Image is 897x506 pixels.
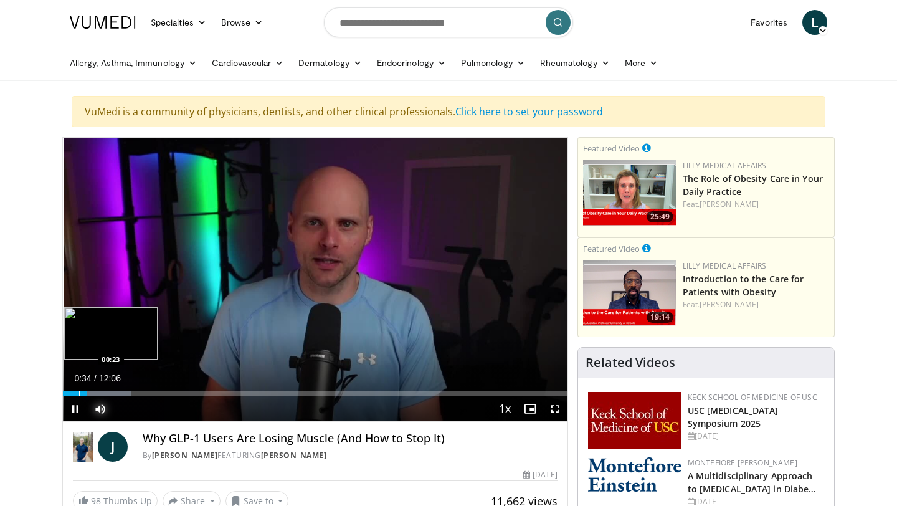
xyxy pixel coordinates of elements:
a: Allergy, Asthma, Immunology [62,50,204,75]
input: Search topics, interventions [324,7,573,37]
button: Pause [63,396,88,421]
span: 19:14 [647,312,673,323]
div: VuMedi is a community of physicians, dentists, and other clinical professionals. [72,96,825,127]
a: Rheumatology [533,50,617,75]
img: acc2e291-ced4-4dd5-b17b-d06994da28f3.png.150x105_q85_crop-smart_upscale.png [583,260,676,326]
div: Progress Bar [63,391,567,396]
a: USC [MEDICAL_DATA] Symposium 2025 [688,404,779,429]
span: 0:34 [74,373,91,383]
button: Enable picture-in-picture mode [518,396,543,421]
a: [PERSON_NAME] [700,299,759,310]
h4: Related Videos [586,355,675,370]
img: b0142b4c-93a1-4b58-8f91-5265c282693c.png.150x105_q85_autocrop_double_scale_upscale_version-0.2.png [588,457,681,492]
a: 25:49 [583,160,676,226]
a: Cardiovascular [204,50,291,75]
button: Fullscreen [543,396,567,421]
a: Keck School of Medicine of USC [688,392,817,403]
div: Feat. [683,299,829,310]
a: Lilly Medical Affairs [683,260,767,271]
a: Dermatology [291,50,369,75]
button: Mute [88,396,113,421]
a: Endocrinology [369,50,453,75]
a: Browse [214,10,271,35]
img: 7b941f1f-d101-407a-8bfa-07bd47db01ba.png.150x105_q85_autocrop_double_scale_upscale_version-0.2.jpg [588,392,681,449]
img: Dr. Jordan Rennicke [73,432,93,462]
a: Specialties [143,10,214,35]
a: Lilly Medical Affairs [683,160,767,171]
small: Featured Video [583,243,640,254]
a: More [617,50,665,75]
button: Playback Rate [493,396,518,421]
span: 25:49 [647,211,673,222]
div: [DATE] [523,469,557,480]
a: Click here to set your password [455,105,603,118]
a: Introduction to the Care for Patients with Obesity [683,273,804,298]
a: A Multidisciplinary Approach to [MEDICAL_DATA] in Diabe… [688,470,817,495]
a: [PERSON_NAME] [152,450,218,461]
a: [PERSON_NAME] [261,450,327,461]
a: J [98,432,128,462]
a: L [802,10,827,35]
video-js: Video Player [63,138,567,422]
div: [DATE] [688,431,824,442]
img: image.jpeg [64,307,158,360]
div: By FEATURING [143,450,558,461]
span: 12:06 [99,373,121,383]
span: / [94,373,97,383]
a: [PERSON_NAME] [700,199,759,209]
h4: Why GLP-1 Users Are Losing Muscle (And How to Stop It) [143,432,558,446]
a: The Role of Obesity Care in Your Daily Practice [683,173,823,198]
a: Pulmonology [453,50,533,75]
a: 19:14 [583,260,676,326]
div: Feat. [683,199,829,210]
small: Featured Video [583,143,640,154]
a: Montefiore [PERSON_NAME] [688,457,797,468]
a: Favorites [743,10,795,35]
img: e1208b6b-349f-4914-9dd7-f97803bdbf1d.png.150x105_q85_crop-smart_upscale.png [583,160,676,226]
img: VuMedi Logo [70,16,136,29]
